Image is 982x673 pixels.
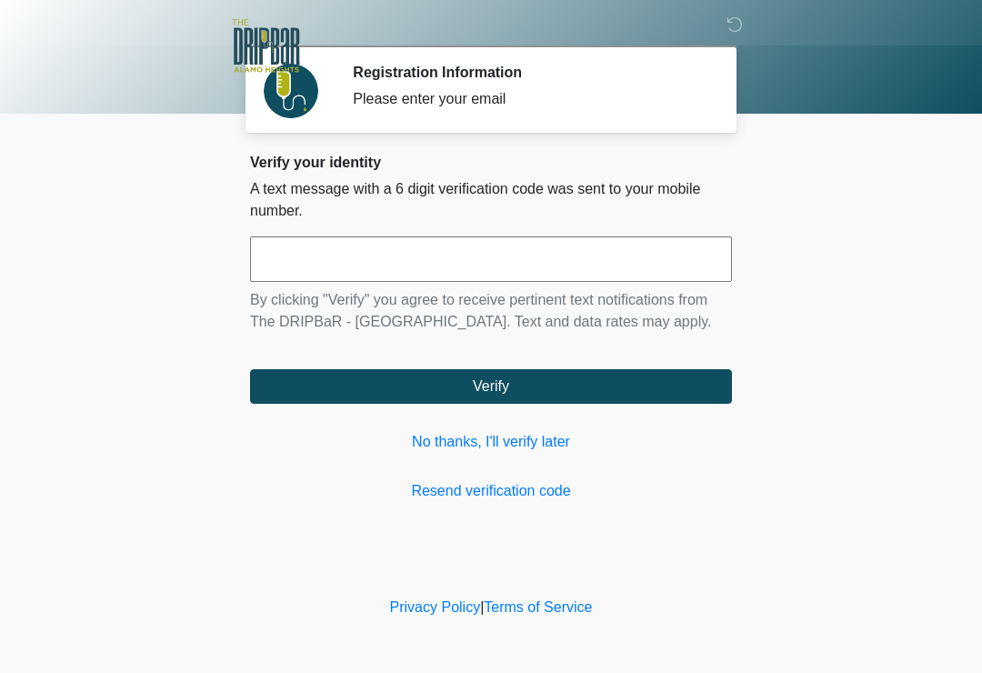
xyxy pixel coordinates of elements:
a: No thanks, I'll verify later [250,431,732,453]
p: A text message with a 6 digit verification code was sent to your mobile number. [250,178,732,222]
a: | [480,599,484,615]
img: The DRIPBaR - Alamo Heights Logo [232,14,300,78]
a: Resend verification code [250,480,732,502]
p: By clicking "Verify" you agree to receive pertinent text notifications from The DRIPBaR - [GEOGRA... [250,289,732,333]
h2: Verify your identity [250,154,732,171]
a: Terms of Service [484,599,592,615]
button: Verify [250,369,732,404]
a: Privacy Policy [390,599,481,615]
div: Please enter your email [353,88,705,110]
